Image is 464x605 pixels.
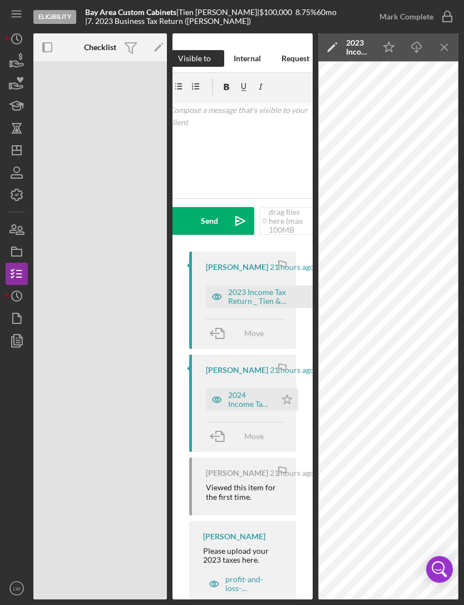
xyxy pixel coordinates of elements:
[270,50,320,67] button: Request Docs
[179,8,259,17] div: Tien [PERSON_NAME] |
[84,43,116,52] b: Checklist
[206,319,285,347] button: Move Documents
[228,288,303,306] div: 2023 Income Tax Return _ Tien & [PERSON_NAME].pdf
[295,8,317,17] div: 8.75 %
[368,6,458,28] button: Mark Complete
[33,10,76,24] div: Eligibility
[259,7,292,17] span: $100,000
[426,556,453,583] div: Open Intercom Messenger
[206,263,268,272] div: [PERSON_NAME]
[234,50,261,67] div: Internal
[206,366,268,375] div: [PERSON_NAME]
[225,575,274,593] div: profit-and-loss-statement (1) (1).pdf
[317,8,337,17] div: 60 mo
[85,17,251,26] div: | 7. 2023 Business Tax Return ([PERSON_NAME])
[206,469,268,478] div: [PERSON_NAME]
[228,391,270,409] div: 2024 Income Tax Return - with 14K Tranditional IRA.pdf
[203,547,285,564] div: Please upload your 2023 taxes here.
[206,422,285,450] button: Move Documents
[85,7,176,17] b: Bay Area Custom Cabinets
[346,38,369,56] div: 2023 Income Tax Return _ Tien & [PERSON_NAME].pdf
[206,286,331,308] button: 2023 Income Tax Return _ Tien & [PERSON_NAME].pdf
[203,532,265,541] div: [PERSON_NAME]
[234,431,274,469] span: Move Documents
[6,577,28,599] button: LW
[165,50,225,67] button: Visible to Client
[206,483,285,501] div: Viewed this item for the first time.
[171,50,219,67] div: Visible to Client
[379,6,433,28] div: Mark Complete
[206,388,298,411] button: 2024 Income Tax Return - with 14K Tranditional IRA.pdf
[85,8,179,17] div: |
[13,586,21,592] text: LW
[230,50,264,67] button: Internal
[203,573,279,595] button: profit-and-loss-statement (1) (1).pdf
[275,50,314,67] div: Request Docs
[234,328,274,366] span: Move Documents
[201,207,218,235] div: Send
[165,207,254,235] button: Send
